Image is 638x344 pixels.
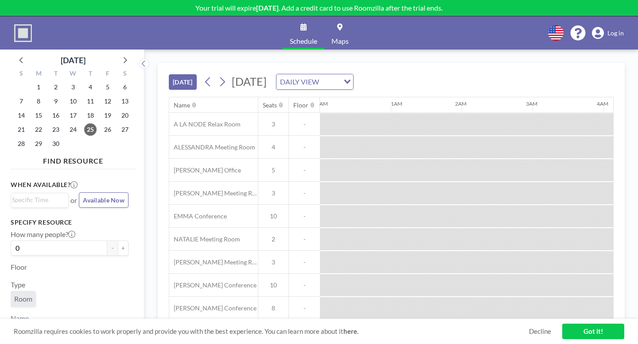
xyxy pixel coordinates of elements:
[11,314,29,323] label: Name
[11,218,128,226] h3: Specify resource
[15,123,27,136] span: Sunday, September 21, 2025
[289,143,320,151] span: -
[84,95,97,107] span: Thursday, September 11, 2025
[101,81,114,93] span: Friday, September 5, 2025
[32,109,45,122] span: Monday, September 15, 2025
[607,29,624,37] span: Log in
[67,81,79,93] span: Wednesday, September 3, 2025
[278,76,321,88] span: DAILY VIEW
[11,280,25,289] label: Type
[258,258,288,266] span: 3
[50,138,62,150] span: Tuesday, September 30, 2025
[50,95,62,107] span: Tuesday, September 9, 2025
[70,196,77,205] span: or
[47,69,65,80] div: T
[289,189,320,197] span: -
[82,69,99,80] div: T
[343,327,358,335] a: here.
[174,101,190,109] div: Name
[30,69,47,80] div: M
[455,100,467,107] div: 2AM
[107,241,118,256] button: -
[331,38,349,45] span: Maps
[529,327,551,336] a: Decline
[12,195,63,205] input: Search for option
[258,212,288,220] span: 10
[526,100,537,107] div: 3AM
[61,54,86,66] div: [DATE]
[169,189,258,197] span: [PERSON_NAME] Meeting Room
[592,27,624,39] a: Log in
[169,281,257,289] span: [PERSON_NAME] Conference
[99,69,116,80] div: F
[290,38,317,45] span: Schedule
[65,69,82,80] div: W
[101,95,114,107] span: Friday, September 12, 2025
[169,212,227,220] span: EMMA Conference
[84,123,97,136] span: Thursday, September 25, 2025
[119,123,131,136] span: Saturday, September 27, 2025
[119,81,131,93] span: Saturday, September 6, 2025
[289,235,320,243] span: -
[263,101,277,109] div: Seats
[258,143,288,151] span: 4
[289,304,320,312] span: -
[289,120,320,128] span: -
[258,304,288,312] span: 8
[116,69,133,80] div: S
[169,120,241,128] span: A LA NODE Relax Room
[258,189,288,197] span: 3
[32,123,45,136] span: Monday, September 22, 2025
[169,143,255,151] span: ALESSANDRA Meeting Room
[11,193,68,206] div: Search for option
[232,75,267,88] span: [DATE]
[562,324,624,339] a: Got it!
[50,109,62,122] span: Tuesday, September 16, 2025
[597,100,608,107] div: 4AM
[258,166,288,174] span: 5
[289,258,320,266] span: -
[11,153,136,165] h4: FIND RESOURCE
[67,109,79,122] span: Wednesday, September 17, 2025
[289,166,320,174] span: -
[84,109,97,122] span: Thursday, September 18, 2025
[258,281,288,289] span: 10
[50,81,62,93] span: Tuesday, September 2, 2025
[169,258,258,266] span: [PERSON_NAME] Meeting Room
[11,230,75,239] label: How many people?
[169,74,197,90] button: [DATE]
[32,81,45,93] span: Monday, September 1, 2025
[13,69,30,80] div: S
[169,304,257,312] span: [PERSON_NAME] Conference
[169,235,240,243] span: NATALIE Meeting Room
[313,100,328,107] div: 12AM
[119,109,131,122] span: Saturday, September 20, 2025
[289,281,320,289] span: -
[101,109,114,122] span: Friday, September 19, 2025
[289,212,320,220] span: -
[32,95,45,107] span: Monday, September 8, 2025
[169,166,241,174] span: [PERSON_NAME] Office
[11,263,27,271] label: Floor
[293,101,308,109] div: Floor
[83,196,124,204] span: Available Now
[15,109,27,122] span: Sunday, September 14, 2025
[118,241,128,256] button: +
[32,138,45,150] span: Monday, September 29, 2025
[324,16,356,50] a: Maps
[258,235,288,243] span: 2
[15,95,27,107] span: Sunday, September 7, 2025
[322,76,338,88] input: Search for option
[256,4,279,12] b: [DATE]
[67,95,79,107] span: Wednesday, September 10, 2025
[14,24,32,42] img: organization-logo
[14,327,529,336] span: Roomzilla requires cookies to work properly and provide you with the best experience. You can lea...
[14,294,32,303] span: Room
[67,123,79,136] span: Wednesday, September 24, 2025
[15,138,27,150] span: Sunday, September 28, 2025
[276,74,353,89] div: Search for option
[84,81,97,93] span: Thursday, September 4, 2025
[391,100,402,107] div: 1AM
[79,192,128,208] button: Available Now
[258,120,288,128] span: 3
